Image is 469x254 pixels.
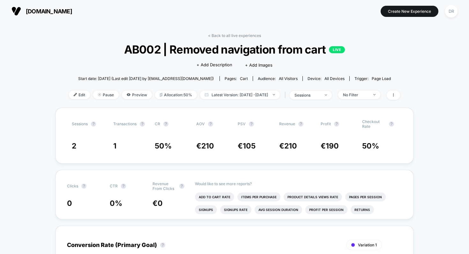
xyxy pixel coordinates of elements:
span: + Add Description [197,62,232,68]
div: Audience: [258,76,298,81]
span: € [279,142,297,150]
img: edit [74,93,77,96]
span: AB002 | Removed navigation from cart [86,43,383,56]
img: end [273,94,275,95]
span: 1 [113,142,116,150]
span: 50 % [155,142,172,150]
button: DR [443,5,459,18]
li: Returns [351,205,374,214]
span: Transactions [113,121,137,126]
button: ? [140,121,145,127]
button: ? [179,184,184,189]
span: CR [155,121,160,126]
span: Latest Version: [DATE] - [DATE] [200,91,280,99]
button: [DOMAIN_NAME] [10,6,74,16]
span: Preview [122,91,152,99]
span: Checkout Rate [362,119,386,129]
button: ? [389,121,394,127]
span: Start date: [DATE] (Last edit [DATE] by [EMAIL_ADDRESS][DOMAIN_NAME]) [78,76,214,81]
button: ? [334,121,339,127]
img: end [373,94,376,95]
span: Clicks [67,184,78,188]
span: 210 [284,142,297,150]
li: Signups Rate [220,205,251,214]
span: CTR [110,184,118,188]
span: Pause [93,91,119,99]
button: ? [298,121,303,127]
button: ? [208,121,213,127]
div: Pages: [225,76,248,81]
img: end [325,94,327,96]
li: Product Details Views Rate [284,192,342,201]
span: 50 % [362,142,379,150]
span: Allocation: 50% [155,91,197,99]
span: Sessions [72,121,88,126]
span: All Visitors [279,76,298,81]
span: 0 [67,199,72,208]
span: € [196,142,214,150]
span: 190 [326,142,339,150]
img: Visually logo [11,6,21,16]
span: + Add Images [245,62,272,68]
button: ? [91,121,96,127]
span: € [321,142,339,150]
li: Signups [195,205,217,214]
span: Device: [302,76,349,81]
li: Avg Session Duration [255,205,302,214]
button: ? [81,184,86,189]
div: sessions [294,93,320,98]
button: ? [163,121,168,127]
span: all devices [324,76,345,81]
span: | [283,91,290,100]
button: ? [160,243,165,248]
span: 0 [158,199,163,208]
span: AOV [196,121,205,126]
img: rebalance [160,93,162,97]
div: Trigger: [354,76,391,81]
span: Edit [69,91,90,99]
li: Items Per Purchase [237,192,280,201]
span: Profit [321,121,331,126]
span: 105 [243,142,256,150]
span: 2 [72,142,76,150]
span: 0 % [110,199,122,208]
span: € [153,199,163,208]
span: Revenue [279,121,295,126]
a: < Back to all live experiences [208,33,261,38]
li: Profit Per Session [305,205,347,214]
img: end [98,93,101,96]
p: LIVE [329,46,345,53]
span: PSV [238,121,246,126]
span: Page Load [372,76,391,81]
span: Revenue From Clicks [153,181,176,191]
li: Add To Cart Rate [195,192,234,201]
p: Would like to see more reports? [195,181,402,186]
button: ? [121,184,126,189]
li: Pages Per Session [345,192,386,201]
button: Create New Experience [381,6,438,17]
div: DR [445,5,458,18]
span: 210 [201,142,214,150]
span: cart [240,76,248,81]
span: Variation 1 [358,243,377,247]
span: [DOMAIN_NAME] [26,8,72,15]
img: calendar [205,93,208,96]
div: No Filter [343,92,368,97]
span: € [238,142,256,150]
button: ? [249,121,254,127]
